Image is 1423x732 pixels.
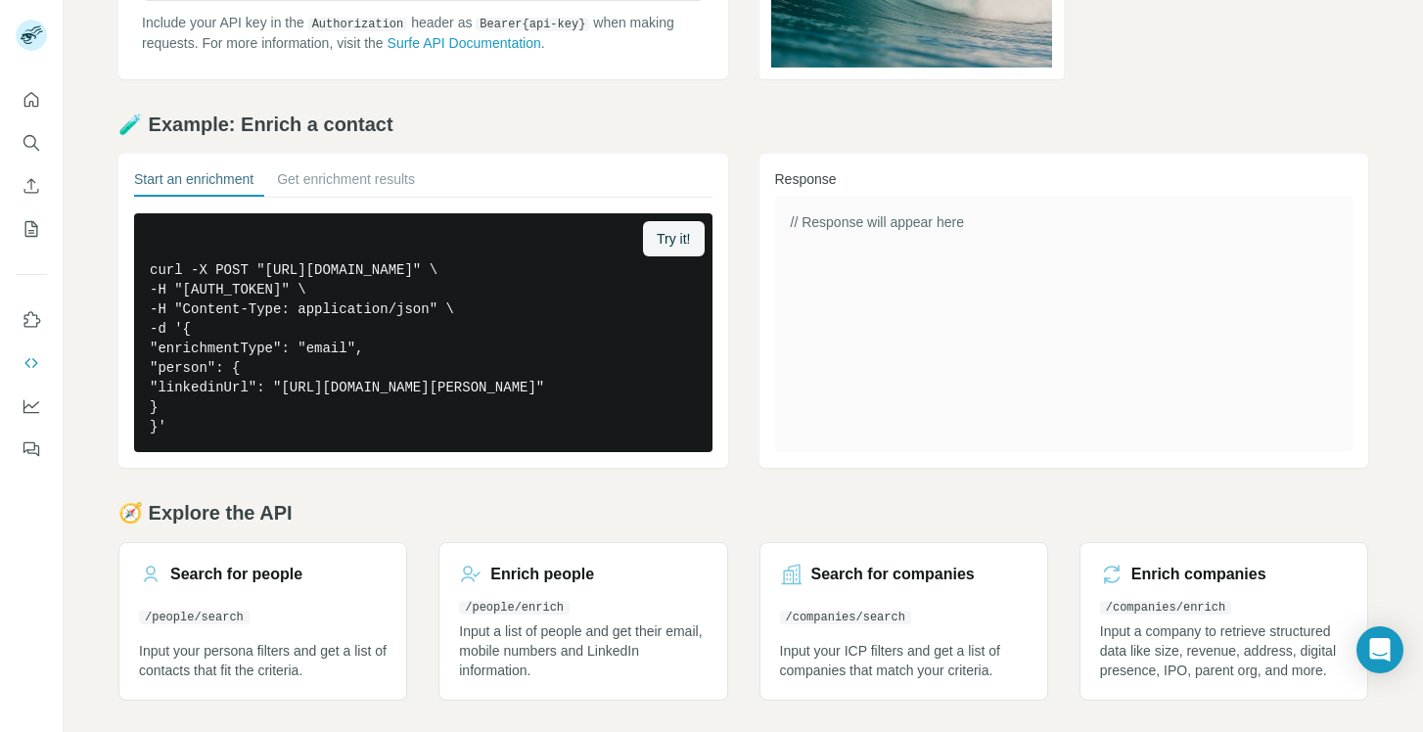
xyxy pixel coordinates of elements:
a: Enrich people/people/enrichInput a list of people and get their email, mobile numbers and LinkedI... [438,542,727,701]
p: Input a list of people and get their email, mobile numbers and LinkedIn information. [459,621,707,680]
a: Enrich companies/companies/enrichInput a company to retrieve structured data like size, revenue, ... [1079,542,1368,701]
p: Include your API key in the header as when making requests. For more information, visit the . [142,13,705,53]
a: Surfe API Documentation [388,35,541,51]
button: Quick start [16,82,47,117]
span: Try it! [657,229,690,249]
a: Search for people/people/searchInput your persona filters and get a list of contacts that fit the... [118,542,407,701]
p: Input your persona filters and get a list of contacts that fit the criteria. [139,641,387,680]
a: Search for companies/companies/searchInput your ICP filters and get a list of companies that matc... [759,542,1048,701]
button: Use Surfe on LinkedIn [16,302,47,338]
h3: Search for companies [811,563,975,586]
code: Bearer {api-key} [476,18,589,31]
button: Enrich CSV [16,168,47,204]
span: // Response will appear here [791,214,964,230]
div: Open Intercom Messenger [1356,626,1403,673]
h3: Response [775,169,1354,189]
button: Feedback [16,432,47,467]
code: /companies/enrich [1100,601,1231,615]
pre: curl -X POST "[URL][DOMAIN_NAME]" \ -H "[AUTH_TOKEN]" \ -H "Content-Type: application/json" \ -d ... [134,213,712,452]
code: Authorization [308,18,408,31]
button: My lists [16,211,47,247]
h3: Search for people [170,563,302,586]
h2: 🧭 Explore the API [118,499,1368,526]
button: Get enrichment results [277,169,415,197]
p: Input your ICP filters and get a list of companies that match your criteria. [780,641,1028,680]
code: /people/enrich [459,601,570,615]
h3: Enrich people [490,563,594,586]
p: Input a company to retrieve structured data like size, revenue, address, digital presence, IPO, p... [1100,621,1348,680]
button: Try it! [643,221,704,256]
button: Start an enrichment [134,169,253,197]
h2: 🧪 Example: Enrich a contact [118,111,1368,138]
code: /companies/search [780,611,911,624]
h3: Enrich companies [1131,563,1266,586]
button: Dashboard [16,389,47,424]
button: Search [16,125,47,160]
code: /people/search [139,611,250,624]
button: Use Surfe API [16,345,47,381]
